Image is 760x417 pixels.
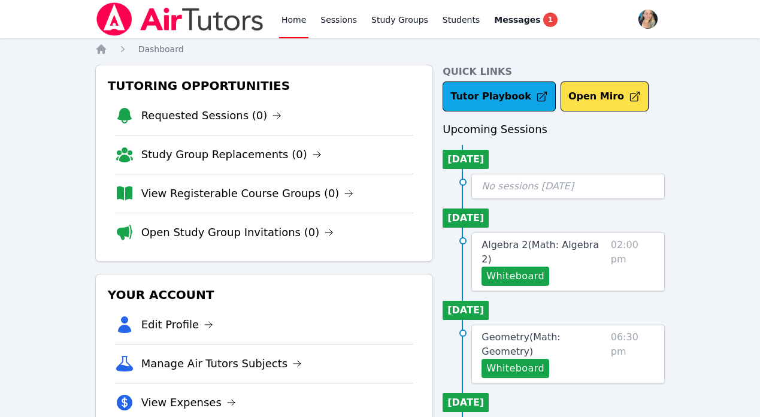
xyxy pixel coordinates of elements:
h3: Tutoring Opportunities [105,75,423,96]
span: Geometry ( Math: Geometry ) [482,331,560,357]
h3: Your Account [105,284,423,306]
button: Whiteboard [482,267,549,286]
a: View Registerable Course Groups (0) [141,185,354,202]
a: Algebra 2(Math: Algebra 2) [482,238,605,267]
li: [DATE] [443,150,489,169]
span: Dashboard [138,44,184,54]
a: Edit Profile [141,316,214,333]
a: Dashboard [138,43,184,55]
li: [DATE] [443,301,489,320]
span: 1 [543,13,558,27]
span: 02:00 pm [611,238,655,286]
a: Manage Air Tutors Subjects [141,355,302,372]
span: Algebra 2 ( Math: Algebra 2 ) [482,239,599,265]
li: [DATE] [443,393,489,412]
button: Open Miro [561,81,649,111]
nav: Breadcrumb [95,43,665,55]
button: Whiteboard [482,359,549,378]
a: Open Study Group Invitations (0) [141,224,334,241]
a: View Expenses [141,394,236,411]
h4: Quick Links [443,65,665,79]
img: Air Tutors [95,2,265,36]
a: Study Group Replacements (0) [141,146,322,163]
li: [DATE] [443,208,489,228]
h3: Upcoming Sessions [443,121,665,138]
a: Geometry(Math: Geometry) [482,330,605,359]
span: No sessions [DATE] [482,180,574,192]
a: Requested Sessions (0) [141,107,282,124]
span: Messages [494,14,540,26]
span: 06:30 pm [611,330,655,378]
a: Tutor Playbook [443,81,556,111]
